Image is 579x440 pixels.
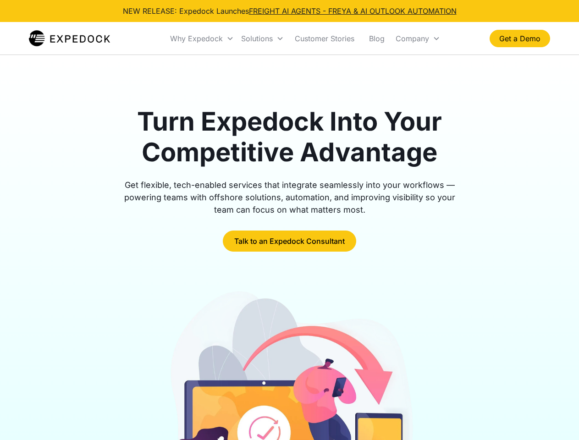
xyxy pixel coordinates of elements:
[223,231,356,252] a: Talk to an Expedock Consultant
[533,396,579,440] iframe: Chat Widget
[362,23,392,54] a: Blog
[29,29,110,48] img: Expedock Logo
[241,34,273,43] div: Solutions
[287,23,362,54] a: Customer Stories
[29,29,110,48] a: home
[396,34,429,43] div: Company
[166,23,237,54] div: Why Expedock
[114,179,466,216] div: Get flexible, tech-enabled services that integrate seamlessly into your workflows — powering team...
[249,6,457,16] a: FREIGHT AI AGENTS - FREYA & AI OUTLOOK AUTOMATION
[170,34,223,43] div: Why Expedock
[490,30,550,47] a: Get a Demo
[392,23,444,54] div: Company
[123,5,457,16] div: NEW RELEASE: Expedock Launches
[114,106,466,168] h1: Turn Expedock Into Your Competitive Advantage
[237,23,287,54] div: Solutions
